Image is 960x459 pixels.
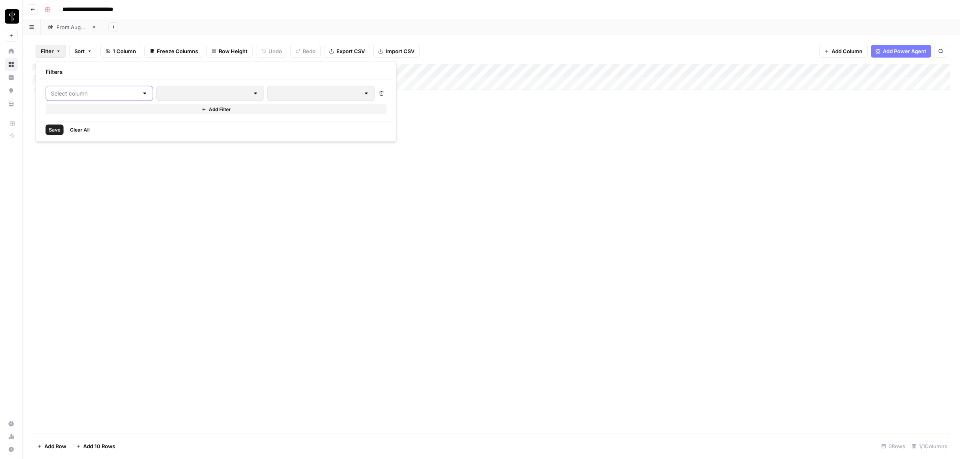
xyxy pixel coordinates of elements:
[209,106,231,113] span: Add Filter
[69,45,97,58] button: Sort
[883,47,926,55] span: Add Power Agent
[256,45,287,58] button: Undo
[36,61,397,142] div: Filter
[5,45,18,58] a: Home
[303,47,316,55] span: Redo
[39,65,393,80] div: Filters
[5,98,18,110] a: Your Data
[268,47,282,55] span: Undo
[100,45,141,58] button: 1 Column
[44,442,66,450] span: Add Row
[219,47,248,55] span: Row Height
[5,443,18,456] button: Help + Support
[878,440,908,453] div: 0 Rows
[41,19,104,35] a: From [DATE]
[51,90,138,98] input: Select column
[71,440,120,453] button: Add 10 Rows
[336,47,365,55] span: Export CSV
[41,47,54,55] span: Filter
[5,430,18,443] a: Usage
[83,442,115,450] span: Add 10 Rows
[5,71,18,84] a: Insights
[5,417,18,430] a: Settings
[46,125,64,135] button: Save
[819,45,868,58] button: Add Column
[36,45,66,58] button: Filter
[70,126,90,134] span: Clear All
[49,126,60,134] span: Save
[5,6,18,26] button: Workspace: LP Production Workloads
[67,125,93,135] button: Clear All
[832,47,862,55] span: Add Column
[386,47,414,55] span: Import CSV
[56,23,88,31] div: From [DATE]
[871,45,931,58] button: Add Power Agent
[324,45,370,58] button: Export CSV
[32,440,71,453] button: Add Row
[46,104,387,115] button: Add Filter
[373,45,420,58] button: Import CSV
[206,45,253,58] button: Row Height
[290,45,321,58] button: Redo
[908,440,950,453] div: 1/1 Columns
[5,9,19,24] img: LP Production Workloads Logo
[74,47,85,55] span: Sort
[144,45,203,58] button: Freeze Columns
[113,47,136,55] span: 1 Column
[5,58,18,71] a: Browse
[157,47,198,55] span: Freeze Columns
[5,84,18,97] a: Opportunities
